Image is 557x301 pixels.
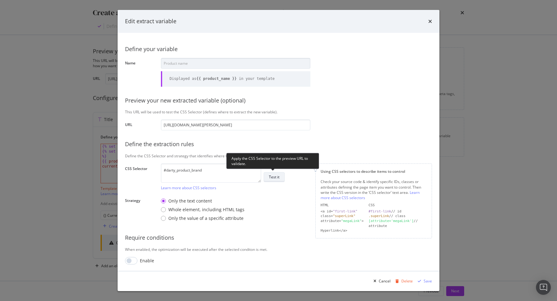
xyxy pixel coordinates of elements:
[371,276,391,286] button: Cancel
[226,153,319,169] div: Apply the CSS Selector to the preview URL to validate.
[125,109,432,115] div: This URL will be used to test the CSS Selector (defines where to extract the new variable).
[125,97,432,105] div: Preview your new extracted variable (optional)
[196,76,237,81] b: {{ product_name }}
[428,17,432,25] div: times
[161,207,244,213] div: Whole element, including HTML tags
[125,122,156,129] label: URL
[168,198,212,204] div: Only the text content
[125,234,432,242] div: Require conditions
[321,203,364,208] div: HTML
[321,179,427,200] div: Check your source code & identify specific IDs, classes or attributes defining the page item you ...
[125,60,156,85] label: Name
[341,219,361,223] div: "megaLink"
[161,185,216,190] a: Learn more about CSS selectors
[118,10,439,291] div: modal
[125,247,432,252] div: When enabled, the optimization will be executed after the selected conditon is met.
[321,228,364,233] div: Hyperlink</a>
[321,219,364,228] div: attribute= >
[168,215,244,221] div: Only the value of a specific attribute
[536,280,551,295] div: Open Intercom Messenger
[125,140,432,148] div: Define the extraction rules
[424,278,432,284] div: Save
[393,276,413,286] button: Delete
[161,215,244,221] div: Only the value of a specific attribute
[168,207,244,213] div: Whole element, including HTML tags
[125,17,176,25] div: Edit extract variable
[140,258,154,264] div: Enable
[401,278,413,284] div: Delete
[379,278,391,284] div: Cancel
[369,219,414,223] div: [attribute='megaLink']
[125,153,432,159] div: Define the CSS Selector and strategy that identifies where to extract the variable from your page.
[415,276,432,286] button: Save
[161,164,261,183] textarea: #darty_product_brand
[369,203,427,208] div: CSS
[264,172,285,182] button: Test it
[321,214,364,219] div: class=
[161,120,310,130] input: https://www.example.com
[369,209,391,213] div: #first-link
[170,76,275,81] div: Displayed as in your template
[369,219,427,228] div: // attribute
[269,174,279,180] div: Test it
[125,45,432,53] div: Define your variable
[333,209,357,213] div: "first-link"
[125,166,156,189] label: CSS Selector
[161,198,244,204] div: Only the text content
[333,214,356,218] div: "superLink"
[321,169,427,174] div: Using CSS selectors to describe items to control
[369,214,389,218] div: .superLink
[321,209,364,214] div: <a id=
[369,214,427,219] div: // class
[321,190,420,200] a: Learn more about CSS selectors
[125,198,156,222] label: Strategy
[369,209,427,214] div: // id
